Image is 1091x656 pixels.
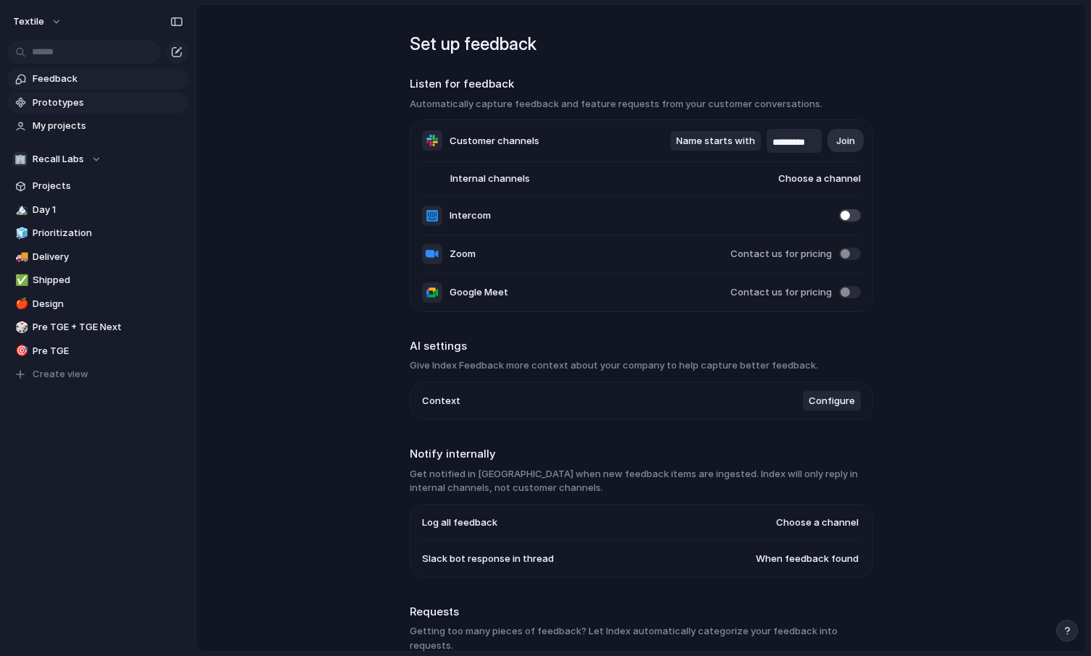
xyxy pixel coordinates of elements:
[422,172,530,186] span: Internal channels
[33,367,88,382] span: Create view
[410,358,873,373] h3: Give Index Feedback more context about your company to help capture better feedback.
[33,119,183,133] span: My projects
[7,175,188,197] a: Projects
[13,250,28,264] button: 🚚
[809,394,855,408] span: Configure
[827,129,864,152] button: Join
[33,344,183,358] span: Pre TGE
[7,316,188,338] a: 🎲Pre TGE + TGE Next
[754,550,861,568] button: When feedback found
[7,199,188,221] a: 🏔️Day 1
[13,344,28,358] button: 🎯
[776,516,859,530] span: Choose a channel
[7,269,188,291] a: ✅Shipped
[450,285,508,300] span: Google Meet
[676,134,755,148] span: Name starts with
[33,152,84,167] span: Recall Labs
[410,604,873,621] h2: Requests
[422,394,460,408] span: Context
[410,97,873,112] h3: Automatically capture feedback and feature requests from your customer conversations.
[450,209,491,223] span: Intercom
[750,172,861,186] span: Choose a channel
[15,295,25,312] div: 🍎
[410,446,873,463] h2: Notify internally
[422,552,554,566] span: Slack bot response in thread
[7,148,188,170] button: 🏢Recall Labs
[33,320,183,335] span: Pre TGE + TGE Next
[450,247,476,261] span: Zoom
[7,68,188,90] a: Feedback
[7,363,188,385] button: Create view
[410,76,873,93] h2: Listen for feedback
[410,467,873,495] h3: Get notified in [GEOGRAPHIC_DATA] when new feedback items are ingested. Index will only reply in ...
[774,513,861,532] button: Choose a channel
[15,342,25,359] div: 🎯
[756,552,859,566] span: When feedback found
[730,247,832,261] span: Contact us for pricing
[450,134,539,148] span: Customer channels
[13,320,28,335] button: 🎲
[13,273,28,287] button: ✅
[803,391,861,411] button: Configure
[13,203,28,217] button: 🏔️
[410,31,873,57] h1: Set up feedback
[15,225,25,242] div: 🧊
[7,115,188,137] a: My projects
[7,246,188,268] a: 🚚Delivery
[410,624,873,652] h3: Getting too many pieces of feedback? Let Index automatically categorize your feedback into requests.
[33,250,183,264] span: Delivery
[15,319,25,336] div: 🎲
[13,14,44,29] span: Textile
[13,226,28,240] button: 🧊
[33,203,183,217] span: Day 1
[33,226,183,240] span: Prioritization
[7,293,188,315] a: 🍎Design
[15,272,25,289] div: ✅
[730,285,832,300] span: Contact us for pricing
[7,222,188,244] a: 🧊Prioritization
[15,248,25,265] div: 🚚
[33,297,183,311] span: Design
[13,297,28,311] button: 🍎
[410,338,873,355] h2: AI settings
[7,340,188,362] a: 🎯Pre TGE
[15,201,25,218] div: 🏔️
[7,92,188,114] a: Prototypes
[33,96,183,110] span: Prototypes
[33,72,183,86] span: Feedback
[422,516,497,530] span: Log all feedback
[13,152,28,167] div: 🏢
[33,273,183,287] span: Shipped
[836,134,855,148] span: Join
[33,179,183,193] span: Projects
[7,10,69,33] button: Textile
[670,131,761,151] button: Name starts with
